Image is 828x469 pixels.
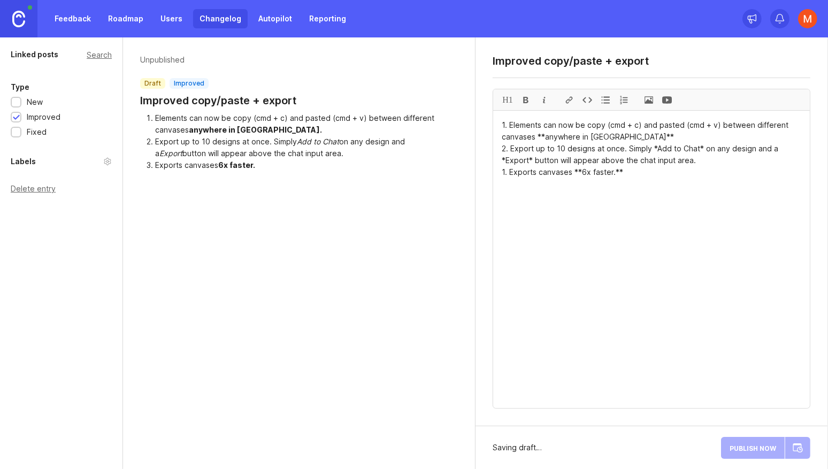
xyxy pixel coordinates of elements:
a: Reporting [303,9,352,28]
li: Exports canvases [155,159,458,171]
p: Unpublished [140,55,296,65]
p: improved [174,79,204,88]
a: Autopilot [252,9,298,28]
textarea: 1. Elements can now be copy (cmd + c) and pasted (cmd + v) between different canvases **anywhere ... [493,111,810,408]
div: 6x faster. [218,160,255,170]
a: Feedback [48,9,97,28]
div: Labels [11,155,36,168]
div: Type [11,81,29,94]
img: Michael Dreger [798,9,817,28]
a: Improved copy/paste + export [140,93,296,108]
img: Canny Home [12,11,25,27]
a: Roadmap [102,9,150,28]
div: Saving draft… [493,442,542,453]
p: draft [144,79,161,88]
div: Search [87,52,112,58]
div: Add to Chat [297,137,339,146]
li: Export up to 10 designs at once. Simply on any design and a button will appear above the chat inp... [155,136,458,159]
a: Changelog [193,9,248,28]
div: Linked posts [11,48,58,61]
div: New [27,96,43,108]
div: Fixed [27,126,47,138]
textarea: Improved copy/paste + export [493,55,810,67]
a: Users [154,9,189,28]
div: Delete entry [11,185,112,193]
div: H1 [499,89,517,110]
li: Elements can now be copy (cmd + c) and pasted (cmd + v) between different canvases [155,112,458,136]
div: anywhere in [GEOGRAPHIC_DATA]. [189,125,322,134]
div: Export [159,149,182,158]
div: Improved [27,111,60,123]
